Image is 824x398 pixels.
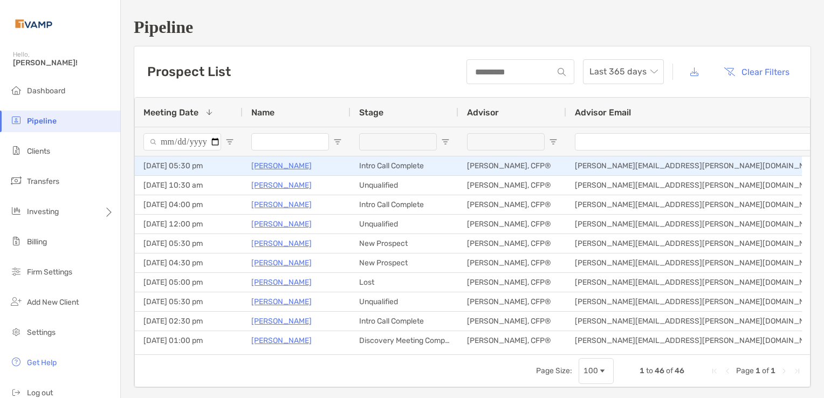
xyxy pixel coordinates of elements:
div: Unqualified [351,176,458,195]
div: Previous Page [723,367,732,375]
a: [PERSON_NAME] [251,159,312,173]
div: [DATE] 05:30 pm [135,156,243,175]
input: Name Filter Input [251,133,329,150]
button: Open Filter Menu [225,138,234,146]
span: of [762,366,769,375]
div: [PERSON_NAME], CFP® [458,234,566,253]
img: investing icon [10,204,23,217]
input: Advisor Email Filter Input [575,133,814,150]
img: add_new_client icon [10,295,23,308]
div: [PERSON_NAME], CFP® [458,331,566,350]
div: Intro Call Complete [351,195,458,214]
div: [DATE] 02:30 pm [135,312,243,331]
img: pipeline icon [10,114,23,127]
button: Clear Filters [716,60,798,84]
span: 46 [655,366,664,375]
span: Last 365 days [589,60,657,84]
div: Discovery Meeting Complete [351,331,458,350]
span: Page [736,366,754,375]
div: [DATE] 12:00 pm [135,215,243,234]
h1: Pipeline [134,17,811,37]
div: [PERSON_NAME], CFP® [458,215,566,234]
span: 1 [756,366,760,375]
span: Meeting Date [143,107,198,118]
div: [PERSON_NAME], CFP® [458,195,566,214]
div: [DATE] 10:30 am [135,176,243,195]
div: [DATE] 05:30 pm [135,234,243,253]
div: [PERSON_NAME], CFP® [458,176,566,195]
img: settings icon [10,325,23,338]
button: Open Filter Menu [549,138,558,146]
span: Dashboard [27,86,65,95]
img: billing icon [10,235,23,248]
div: New Prospect [351,253,458,272]
h3: Prospect List [147,64,231,79]
span: Advisor Email [575,107,631,118]
div: [PERSON_NAME], CFP® [458,312,566,331]
span: Get Help [27,358,57,367]
span: 1 [640,366,644,375]
span: Transfers [27,177,59,186]
div: Next Page [780,367,788,375]
span: Name [251,107,274,118]
span: Firm Settings [27,267,72,277]
span: Billing [27,237,47,246]
div: First Page [710,367,719,375]
img: input icon [558,68,566,76]
a: [PERSON_NAME] [251,217,312,231]
span: Investing [27,207,59,216]
div: [PERSON_NAME], CFP® [458,253,566,272]
img: clients icon [10,144,23,157]
img: firm-settings icon [10,265,23,278]
span: 1 [771,366,775,375]
span: Log out [27,388,53,397]
div: Intro Call Complete [351,312,458,331]
span: Settings [27,328,56,337]
span: [PERSON_NAME]! [13,58,114,67]
div: Last Page [793,367,801,375]
div: [DATE] 05:00 pm [135,273,243,292]
a: [PERSON_NAME] [251,256,312,270]
img: transfers icon [10,174,23,187]
a: [PERSON_NAME] [251,314,312,328]
div: 100 [583,366,598,375]
div: Page Size [579,358,614,384]
div: [PERSON_NAME], CFP® [458,292,566,311]
span: Advisor [467,107,499,118]
input: Meeting Date Filter Input [143,133,221,150]
div: Unqualified [351,292,458,311]
span: to [646,366,653,375]
div: Unqualified [351,215,458,234]
img: dashboard icon [10,84,23,97]
img: Zoe Logo [13,4,54,43]
span: Stage [359,107,383,118]
span: Clients [27,147,50,156]
img: get-help icon [10,355,23,368]
div: Page Size: [536,366,572,375]
div: Lost [351,273,458,292]
a: [PERSON_NAME] [251,198,312,211]
a: [PERSON_NAME] [251,276,312,289]
a: [PERSON_NAME] [251,237,312,250]
span: of [666,366,673,375]
div: [DATE] 04:30 pm [135,253,243,272]
div: [DATE] 04:00 pm [135,195,243,214]
span: Pipeline [27,116,57,126]
div: [PERSON_NAME], CFP® [458,156,566,175]
div: [PERSON_NAME], CFP® [458,273,566,292]
p: [PERSON_NAME] [251,334,312,347]
div: [DATE] 05:30 pm [135,292,243,311]
span: 46 [675,366,684,375]
button: Open Filter Menu [441,138,450,146]
a: [PERSON_NAME] [251,295,312,308]
div: Intro Call Complete [351,156,458,175]
div: [DATE] 01:00 pm [135,331,243,350]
